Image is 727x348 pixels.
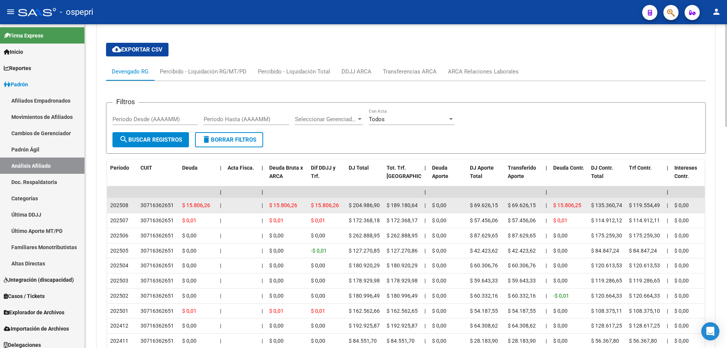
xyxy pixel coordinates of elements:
[546,217,547,223] span: |
[387,262,418,268] span: $ 180.920,29
[195,132,263,147] button: Borrar Filtros
[591,293,622,299] span: $ 120.664,33
[140,321,174,330] div: 30716362651
[4,276,74,284] span: Integración (discapacidad)
[667,202,668,208] span: |
[182,262,197,268] span: $ 0,00
[119,135,128,144] mat-icon: search
[508,338,536,344] span: $ 28.183,90
[295,116,356,123] span: Seleccionar Gerenciador
[349,217,380,223] span: $ 172.368,18
[311,323,325,329] span: $ 0,00
[387,233,418,239] span: $ 262.888,95
[4,48,23,56] span: Inicio
[60,4,93,20] span: - ospepri
[508,323,536,329] span: $ 64.308,62
[349,202,380,208] span: $ 204.986,90
[667,189,668,195] span: |
[553,293,569,299] span: -$ 0,01
[674,308,689,314] span: $ 0,00
[674,338,689,344] span: $ 0,00
[424,338,426,344] span: |
[182,323,197,329] span: $ 0,00
[429,160,467,193] datatable-header-cell: Deuda Aporte
[4,325,69,333] span: Importación de Archivos
[629,165,652,171] span: Trf Contr.
[269,293,284,299] span: $ 0,00
[160,67,246,76] div: Percibido - Liquidación RG/MT/PD
[546,233,547,239] span: |
[664,160,671,193] datatable-header-cell: |
[112,45,121,54] mat-icon: cloud_download
[349,338,377,344] span: $ 84.551,70
[311,233,325,239] span: $ 0,00
[626,160,664,193] datatable-header-cell: Trf Contr.
[432,293,446,299] span: $ 0,00
[311,308,325,314] span: $ 0,01
[553,202,581,208] span: $ 15.806,25
[432,217,446,223] span: $ 0,00
[674,262,689,268] span: $ 0,00
[546,293,547,299] span: |
[311,262,325,268] span: $ 0,00
[311,165,335,179] span: Dif DDJJ y Trf.
[349,278,380,284] span: $ 178.929,98
[349,308,380,314] span: $ 162.562,66
[220,293,221,299] span: |
[106,43,168,56] button: Exportar CSV
[424,308,426,314] span: |
[546,165,547,171] span: |
[140,201,174,210] div: 30716362651
[432,202,446,208] span: $ 0,00
[432,248,446,254] span: $ 0,00
[470,233,498,239] span: $ 87.629,65
[262,217,263,223] span: |
[508,248,536,254] span: $ 42.423,62
[220,189,222,195] span: |
[220,278,221,284] span: |
[508,202,536,208] span: $ 69.626,15
[424,202,426,208] span: |
[387,308,418,314] span: $ 162.562,65
[553,262,568,268] span: $ 0,00
[432,165,448,179] span: Deuda Aporte
[667,233,668,239] span: |
[553,248,568,254] span: $ 0,00
[349,233,380,239] span: $ 262.888,95
[140,165,152,171] span: CUIT
[470,202,498,208] span: $ 69.626,15
[470,165,494,179] span: DJ Aporte Total
[220,308,221,314] span: |
[591,248,619,254] span: $ 84.847,24
[470,308,498,314] span: $ 54.187,55
[182,308,197,314] span: $ 0,01
[140,292,174,300] div: 30716362651
[269,217,284,223] span: $ 0,01
[220,262,221,268] span: |
[182,202,210,208] span: $ 15.806,26
[387,217,418,223] span: $ 172.368,17
[220,338,221,344] span: |
[311,338,325,344] span: $ 0,00
[667,338,668,344] span: |
[591,308,622,314] span: $ 108.375,11
[262,308,263,314] span: |
[432,233,446,239] span: $ 0,00
[262,262,263,268] span: |
[140,231,174,240] div: 30716362651
[110,217,128,223] span: 202507
[591,262,622,268] span: $ 120.613,53
[182,233,197,239] span: $ 0,00
[217,160,225,193] datatable-header-cell: |
[387,323,418,329] span: $ 192.925,87
[311,248,327,254] span: -$ 0,01
[508,217,536,223] span: $ 57.456,06
[667,278,668,284] span: |
[182,338,197,344] span: $ 0,00
[674,217,689,223] span: $ 0,00
[225,160,259,193] datatable-header-cell: Acta Fisca.
[387,248,418,254] span: $ 127.270,86
[269,323,284,329] span: $ 0,00
[269,278,284,284] span: $ 0,00
[674,248,689,254] span: $ 0,00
